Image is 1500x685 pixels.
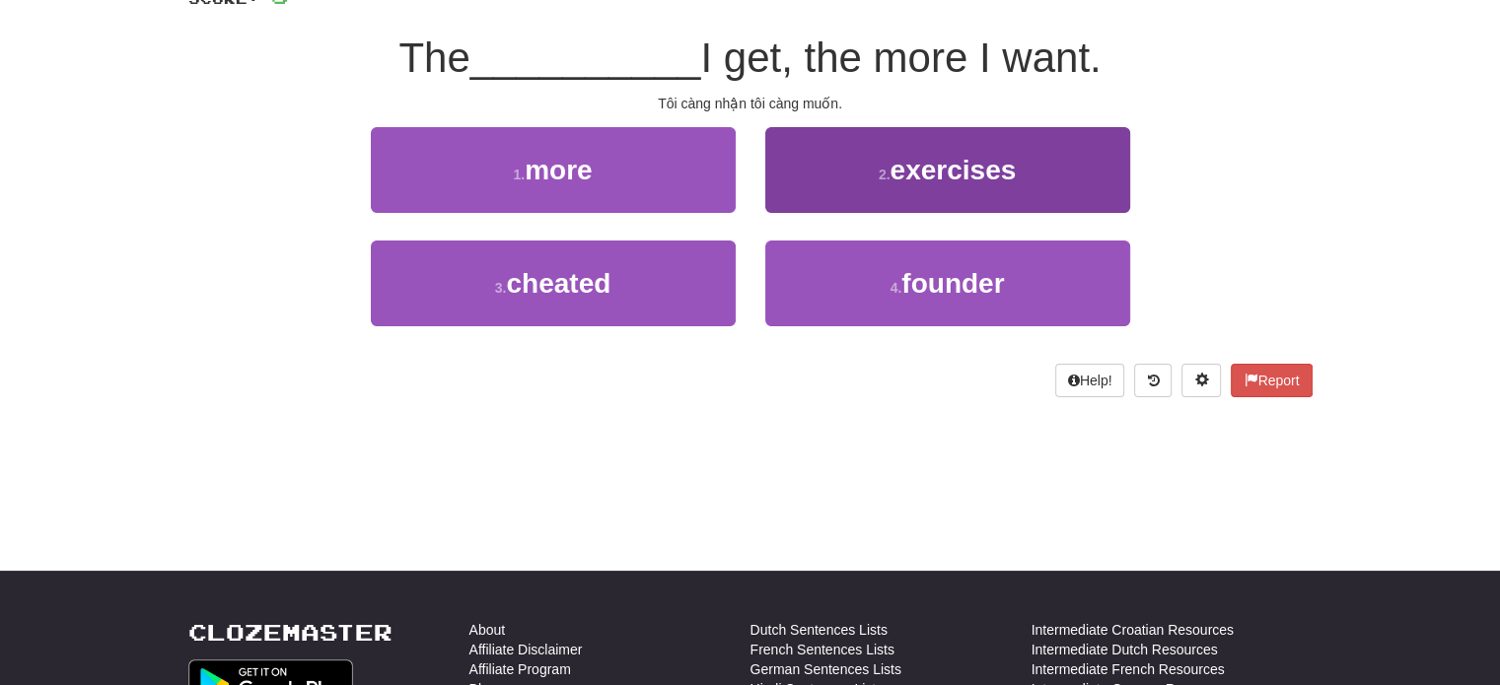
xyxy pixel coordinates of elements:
[1032,620,1234,640] a: Intermediate Croatian Resources
[1134,364,1172,397] button: Round history (alt+y)
[1231,364,1312,397] button: Report
[750,640,894,659] a: French Sentences Lists
[525,155,592,185] span: more
[188,620,393,645] a: Clozemaster
[700,34,1101,81] span: I get, the more I want.
[891,155,1017,185] span: exercises
[750,659,901,679] a: German Sentences Lists
[1032,659,1225,679] a: Intermediate French Resources
[506,268,610,299] span: cheated
[469,620,506,640] a: About
[901,268,1004,299] span: founder
[398,34,469,81] span: The
[188,94,1313,113] div: Tôi càng nhận tôi càng muốn.
[371,127,736,213] button: 1.more
[513,167,525,182] small: 1 .
[371,240,736,326] button: 3.cheated
[765,240,1130,326] button: 4.founder
[1055,364,1125,397] button: Help!
[750,620,888,640] a: Dutch Sentences Lists
[469,659,571,679] a: Affiliate Program
[891,280,902,296] small: 4 .
[1032,640,1218,659] a: Intermediate Dutch Resources
[765,127,1130,213] button: 2.exercises
[470,34,701,81] span: __________
[469,640,583,659] a: Affiliate Disclaimer
[879,167,891,182] small: 2 .
[495,280,507,296] small: 3 .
